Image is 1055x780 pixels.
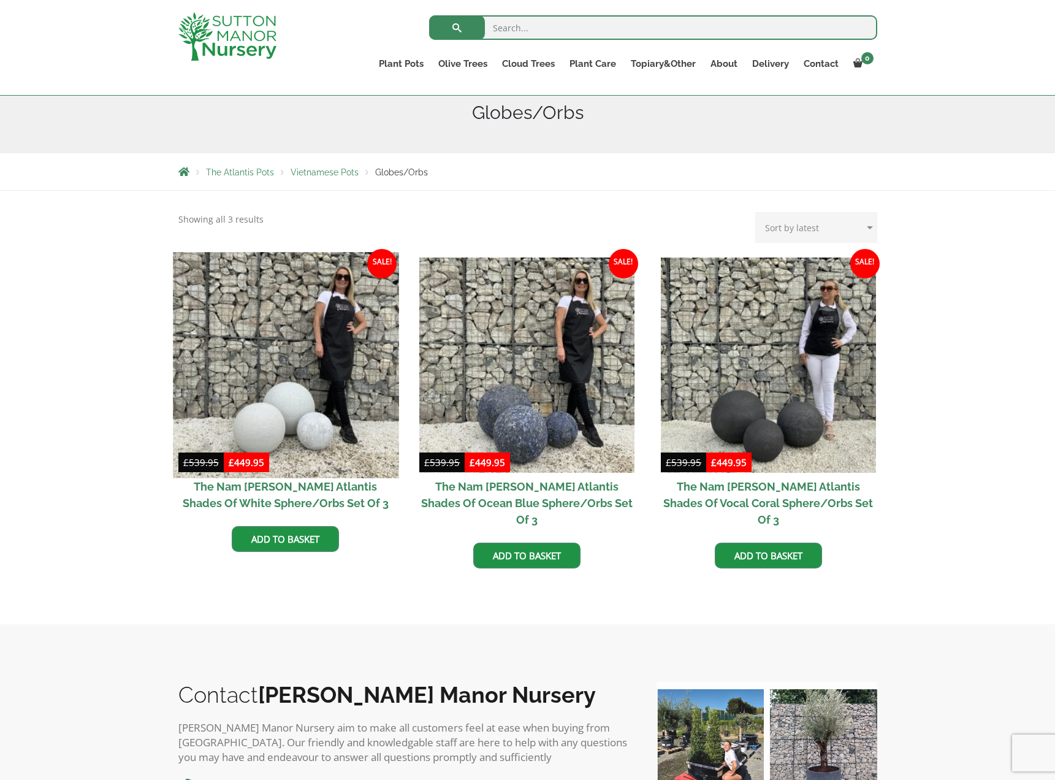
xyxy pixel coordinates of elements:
a: 0 [846,55,877,72]
a: About [703,55,745,72]
h2: Contact [178,682,632,708]
img: The Nam Dinh Atlantis Shades Of White Sphere/Orbs Set Of 3 [173,252,398,478]
a: Contact [796,55,846,72]
a: Plant Care [562,55,623,72]
bdi: 539.95 [183,456,219,468]
img: logo [178,12,276,61]
p: [PERSON_NAME] Manor Nursery aim to make all customers feel at ease when buying from [GEOGRAPHIC_D... [178,721,632,765]
a: Add to basket: “The Nam Dinh Atlantis Shades Of Vocal Coral Sphere/Orbs Set Of 3” [715,543,822,568]
bdi: 539.95 [424,456,460,468]
span: £ [711,456,717,468]
a: Sale! The Nam [PERSON_NAME] Atlantis Shades Of Ocean Blue Sphere/Orbs Set Of 3 [419,258,634,533]
a: Topiary&Other [623,55,703,72]
span: Sale! [609,249,638,278]
h1: Globes/Orbs [178,102,877,124]
span: £ [424,456,430,468]
h2: The Nam [PERSON_NAME] Atlantis Shades Of White Sphere/Orbs Set Of 3 [178,473,394,517]
a: Vietnamese Pots [291,167,359,177]
a: Sale! The Nam [PERSON_NAME] Atlantis Shades Of White Sphere/Orbs Set Of 3 [178,258,394,517]
a: Add to basket: “The Nam Dinh Atlantis Shades Of Ocean Blue Sphere/Orbs Set Of 3” [473,543,581,568]
bdi: 539.95 [666,456,701,468]
span: Sale! [850,249,880,278]
a: Cloud Trees [495,55,562,72]
span: Globes/Orbs [375,167,428,177]
h2: The Nam [PERSON_NAME] Atlantis Shades Of Ocean Blue Sphere/Orbs Set Of 3 [419,473,634,533]
img: The Nam Dinh Atlantis Shades Of Vocal Coral Sphere/Orbs Set Of 3 [661,258,876,473]
span: £ [229,456,234,468]
img: The Nam Dinh Atlantis Shades Of Ocean Blue Sphere/Orbs Set Of 3 [419,258,634,473]
span: £ [666,456,671,468]
span: 0 [861,52,874,64]
bdi: 449.95 [711,456,747,468]
a: Add to basket: “The Nam Dinh Atlantis Shades Of White Sphere/Orbs Set Of 3” [232,526,339,552]
bdi: 449.95 [229,456,264,468]
span: £ [183,456,189,468]
input: Search... [429,15,877,40]
span: Sale! [367,249,397,278]
nav: Breadcrumbs [178,167,877,177]
select: Shop order [755,212,877,243]
bdi: 449.95 [470,456,505,468]
h2: The Nam [PERSON_NAME] Atlantis Shades Of Vocal Coral Sphere/Orbs Set Of 3 [661,473,876,533]
a: The Atlantis Pots [206,167,274,177]
a: Delivery [745,55,796,72]
a: Olive Trees [431,55,495,72]
a: Sale! The Nam [PERSON_NAME] Atlantis Shades Of Vocal Coral Sphere/Orbs Set Of 3 [661,258,876,533]
p: Showing all 3 results [178,212,264,227]
b: [PERSON_NAME] Manor Nursery [258,682,596,708]
span: £ [470,456,475,468]
a: Plant Pots [371,55,431,72]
